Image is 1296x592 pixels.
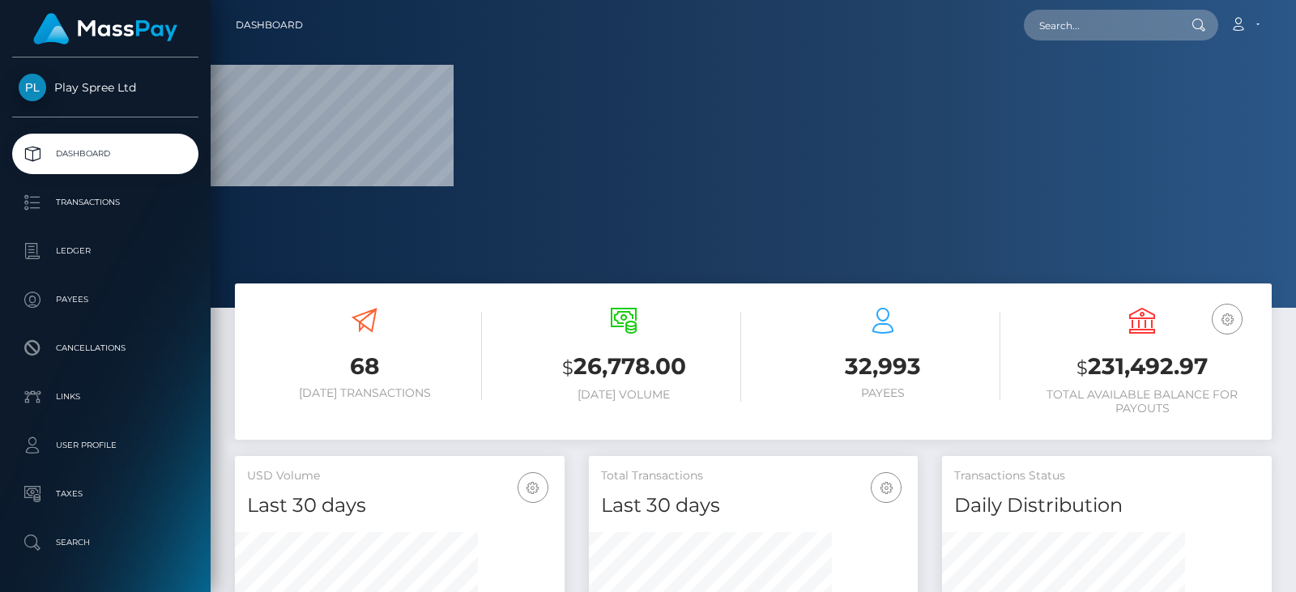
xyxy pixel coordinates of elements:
[954,468,1260,484] h5: Transactions Status
[19,74,46,101] img: Play Spree Ltd
[19,336,192,360] p: Cancellations
[1025,388,1260,415] h6: Total Available Balance for Payouts
[12,474,198,514] a: Taxes
[12,231,198,271] a: Ledger
[247,351,482,382] h3: 68
[954,492,1260,520] h4: Daily Distribution
[12,522,198,563] a: Search
[19,433,192,458] p: User Profile
[19,482,192,506] p: Taxes
[19,385,192,409] p: Links
[12,279,198,320] a: Payees
[19,190,192,215] p: Transactions
[19,530,192,555] p: Search
[19,239,192,263] p: Ledger
[247,492,552,520] h4: Last 30 days
[12,425,198,466] a: User Profile
[562,356,573,379] small: $
[601,468,906,484] h5: Total Transactions
[19,287,192,312] p: Payees
[19,142,192,166] p: Dashboard
[12,134,198,174] a: Dashboard
[12,182,198,223] a: Transactions
[247,468,552,484] h5: USD Volume
[12,328,198,368] a: Cancellations
[236,8,303,42] a: Dashboard
[12,377,198,417] a: Links
[1024,10,1176,40] input: Search...
[33,13,177,45] img: MassPay Logo
[506,351,741,384] h3: 26,778.00
[1025,351,1260,384] h3: 231,492.97
[247,386,482,400] h6: [DATE] Transactions
[601,492,906,520] h4: Last 30 days
[1076,356,1088,379] small: $
[765,386,1000,400] h6: Payees
[12,80,198,95] span: Play Spree Ltd
[506,388,741,402] h6: [DATE] Volume
[765,351,1000,382] h3: 32,993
